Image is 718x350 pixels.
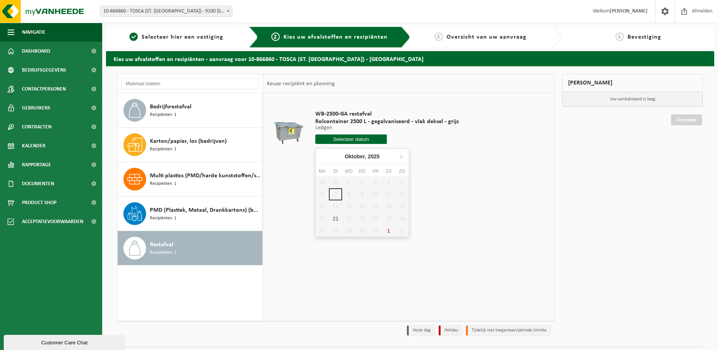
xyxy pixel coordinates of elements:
span: Dashboard [22,42,50,61]
div: [PERSON_NAME] [562,74,703,92]
span: Kalender [22,136,45,155]
p: Ledigen [315,125,459,131]
span: Product Shop [22,193,56,212]
div: di [329,167,342,175]
span: Contracten [22,117,51,136]
button: Bedrijfsrestafval Recipiënten: 1 [118,93,263,128]
button: Karton/papier, los (bedrijven) Recipiënten: 1 [118,128,263,162]
span: Karton/papier, los (bedrijven) [150,137,227,146]
h2: Kies uw afvalstoffen en recipiënten - aanvraag voor 10-866860 - TOSCA (ST. [GEOGRAPHIC_DATA]) - [... [106,51,714,66]
input: Materiaal zoeken [121,78,259,89]
p: Uw winkelmand is leeg [562,92,702,106]
span: Overzicht van uw aanvraag [447,34,526,40]
span: Acceptatievoorwaarden [22,212,83,231]
i: 2025 [368,154,380,159]
span: Recipiënten: 1 [150,249,176,256]
span: Recipiënten: 1 [150,215,176,222]
span: Selecteer hier een vestiging [142,34,223,40]
span: 10-866860 - TOSCA (ST. NIKLAAS) - 9100 SINT-NIKLAAS, PACHTGOEDSTRAAT 5 [100,6,232,17]
span: PMD (Plastiek, Metaal, Drankkartons) (bedrijven) [150,206,260,215]
input: Selecteer datum [315,134,387,144]
span: Recipiënten: 1 [150,146,176,153]
div: vr [369,167,382,175]
div: zo [396,167,409,175]
a: 1Selecteer hier een vestiging [110,33,243,42]
span: Bevestiging [628,34,661,40]
span: Restafval [150,240,173,249]
span: Contactpersonen [22,80,66,98]
span: Kies uw afvalstoffen en recipiënten [283,34,388,40]
span: Rapportage [22,155,51,174]
button: Multi plastics (PMD/harde kunststoffen/spanbanden/EPS/folie naturel/folie gemengd) Recipiënten: 1 [118,162,263,197]
strong: [PERSON_NAME] [610,8,648,14]
button: PMD (Plastiek, Metaal, Drankkartons) (bedrijven) Recipiënten: 1 [118,197,263,231]
div: Keuze recipiënt en planning [263,74,339,93]
span: Documenten [22,174,54,193]
span: Gebruikers [22,98,50,117]
span: Bedrijfsrestafval [150,102,192,111]
li: Holiday [439,325,462,336]
div: 21 [329,212,342,225]
button: Restafval Recipiënten: 1 [118,231,263,265]
div: za [382,167,395,175]
span: Recipiënten: 1 [150,111,176,119]
iframe: chat widget [4,333,126,350]
span: WB-2500-GA restafval [315,110,459,118]
div: wo [342,167,355,175]
li: Vaste dag [407,325,435,336]
span: 4 [615,33,624,41]
div: do [355,167,369,175]
li: Tijdelijk niet toegestaan/période limitée [466,325,551,336]
span: Bedrijfsgegevens [22,61,66,80]
span: 10-866860 - TOSCA (ST. NIKLAAS) - 9100 SINT-NIKLAAS, PACHTGOEDSTRAAT 5 [100,6,232,17]
span: Multi plastics (PMD/harde kunststoffen/spanbanden/EPS/folie naturel/folie gemengd) [150,171,260,180]
span: 1 [129,33,138,41]
div: ma [316,167,329,175]
a: Doorgaan [671,114,702,125]
span: Recipiënten: 1 [150,180,176,187]
span: Rolcontainer 2500 L - gegalvaniseerd - vlak deksel - grijs [315,118,459,125]
span: 2 [271,33,280,41]
span: Navigatie [22,23,45,42]
span: 3 [435,33,443,41]
div: Oktober, [342,150,383,162]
